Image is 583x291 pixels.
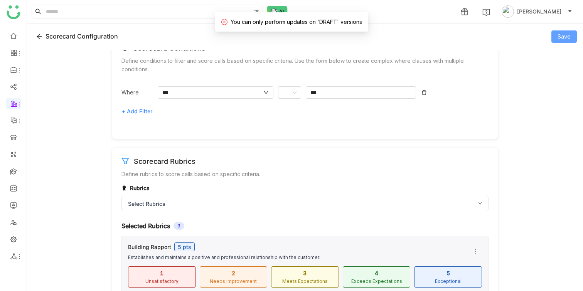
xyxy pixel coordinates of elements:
h3: Scorecard Rubrics [121,157,489,165]
p: Define conditions to filter and score calls based on specific criteria. Use the form below to cre... [121,57,489,74]
div: 3 [303,270,307,276]
div: 3 [174,222,184,230]
button: Save [551,30,577,43]
img: ask-buddy-normal.svg [267,6,288,17]
div: Select Rubrics [121,196,489,211]
span: + Add Filter [122,105,152,118]
img: avatar [502,5,514,18]
div: Rubrics [121,185,489,191]
div: Unsatisfactory [145,278,179,284]
div: Meets Expectations [282,278,328,284]
div: Exceptional [435,278,462,284]
img: logo [7,5,20,19]
span: Where [121,89,139,96]
div: Building Rapport [128,244,171,250]
div: Exceeds Expectations [351,278,402,284]
div: 5 [447,270,450,276]
div: Establishes and maintains a positive and professional relationship with the customer. [128,254,463,260]
div: Scorecard Configuration [33,24,118,49]
img: help.svg [482,8,490,16]
span: You can only perform updates on 'DRAFT' versions [231,19,362,25]
div: 4 [375,270,378,276]
div: 1 [160,270,163,276]
div: 5 pts [174,242,195,251]
img: search-type.svg [253,9,259,15]
div: 2 [232,270,235,276]
button: [PERSON_NAME] [500,5,574,18]
div: Selected Rubrics [121,222,170,230]
span: [PERSON_NAME] [517,7,561,16]
div: Needs Improvement [210,278,257,284]
p: Define rubrics to score calls based on specific criteria. [121,170,353,178]
span: Save [558,32,571,41]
